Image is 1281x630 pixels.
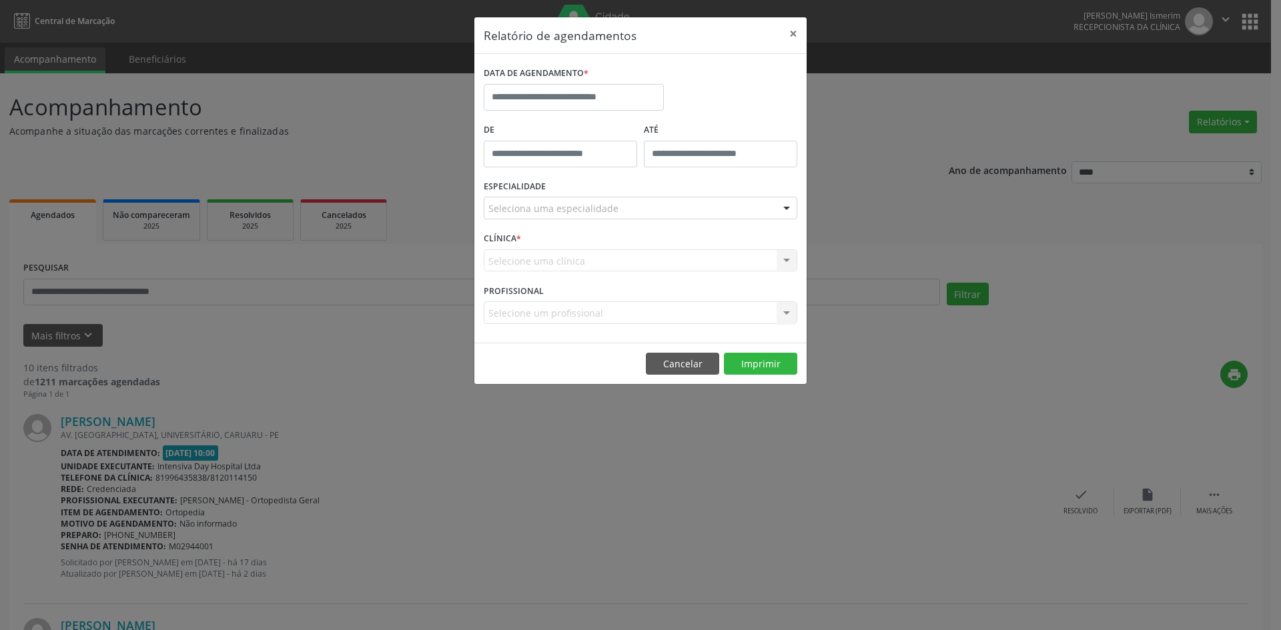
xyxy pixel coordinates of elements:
button: Close [780,17,807,50]
button: Imprimir [724,353,797,375]
label: PROFISSIONAL [484,281,544,301]
label: CLÍNICA [484,229,521,249]
span: Seleciona uma especialidade [488,201,618,215]
h5: Relatório de agendamentos [484,27,636,44]
button: Cancelar [646,353,719,375]
label: De [484,120,637,141]
label: ATÉ [644,120,797,141]
label: DATA DE AGENDAMENTO [484,63,588,84]
label: ESPECIALIDADE [484,177,546,197]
